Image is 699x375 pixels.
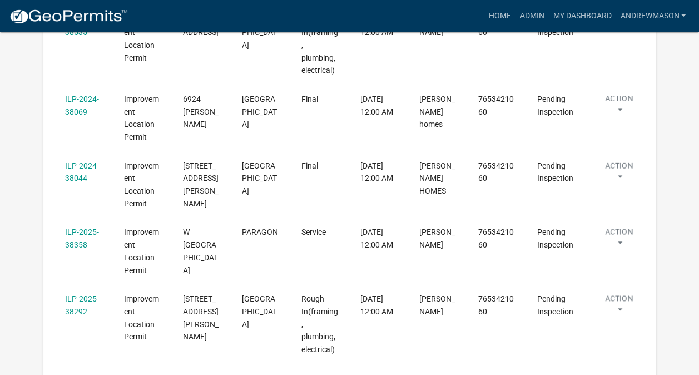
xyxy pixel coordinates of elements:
span: Pending Inspection [537,95,573,116]
span: 3970 N BRADFORD RD [183,294,219,341]
a: Home [484,6,515,27]
span: 08/12/2025, 12:00 AM [360,161,393,183]
span: Pending Inspection [537,228,573,249]
span: CINDY KINGERY [419,15,455,37]
span: MOORESVILLE [242,15,277,50]
span: Rough-In(framing, plumbing,electrical) [301,15,338,75]
span: 7653421060 [478,95,514,116]
span: MARTINSVILLE [242,161,277,196]
a: Admin [515,6,548,27]
span: Improvement Location Permit [124,95,159,141]
a: My Dashboard [548,6,616,27]
span: Service [301,228,325,236]
span: Improvement Location Permit [124,294,159,341]
span: Pending Inspection [537,161,573,183]
span: 3478 N TIMBERLAKE DR [183,161,219,208]
span: 08/12/2025, 12:00 AM [360,294,393,316]
span: PARAGON [242,228,278,236]
span: 08/12/2025, 12:00 AM [360,228,393,249]
span: 08/12/2025, 12:00 AM [360,15,393,37]
a: AndrewMason [616,6,690,27]
button: Action [596,293,642,320]
span: RYAN HOMES [419,161,455,196]
a: ILP-2024-38069 [65,95,99,116]
span: Michelle Bell [419,228,455,249]
span: MARTINSVILLE [242,95,277,129]
span: Pending Inspection [537,294,573,316]
span: Final [301,161,318,170]
a: ILP-2024-38044 [65,161,99,183]
span: 6924 PINTO PL [183,95,219,129]
span: 08/12/2025, 12:00 AM [360,95,393,116]
span: MARTINSVILLE [242,294,277,329]
button: Action [596,160,642,187]
span: 7653421060 [478,228,514,249]
span: Thomas Hall [419,294,455,316]
span: Final [301,95,318,103]
a: ILP-2025-38358 [65,228,99,249]
span: everett homes [419,95,455,129]
span: 7653421060 [478,15,514,37]
button: Action [596,93,642,121]
span: Pending Inspection [537,15,573,37]
span: Improvement Location Permit [124,228,159,274]
a: ILP-2025-38292 [65,294,99,316]
span: Improvement Location Permit [124,161,159,208]
button: Action [596,226,642,254]
span: 825 W GREENCASTLE RD [183,15,219,37]
a: ILP-2025-38535 [65,15,99,37]
span: 7653421060 [478,294,514,316]
span: W BASELINE RD [183,228,218,274]
span: Rough-In(framing, plumbing,electrical) [301,294,338,354]
span: 7653421060 [478,161,514,183]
